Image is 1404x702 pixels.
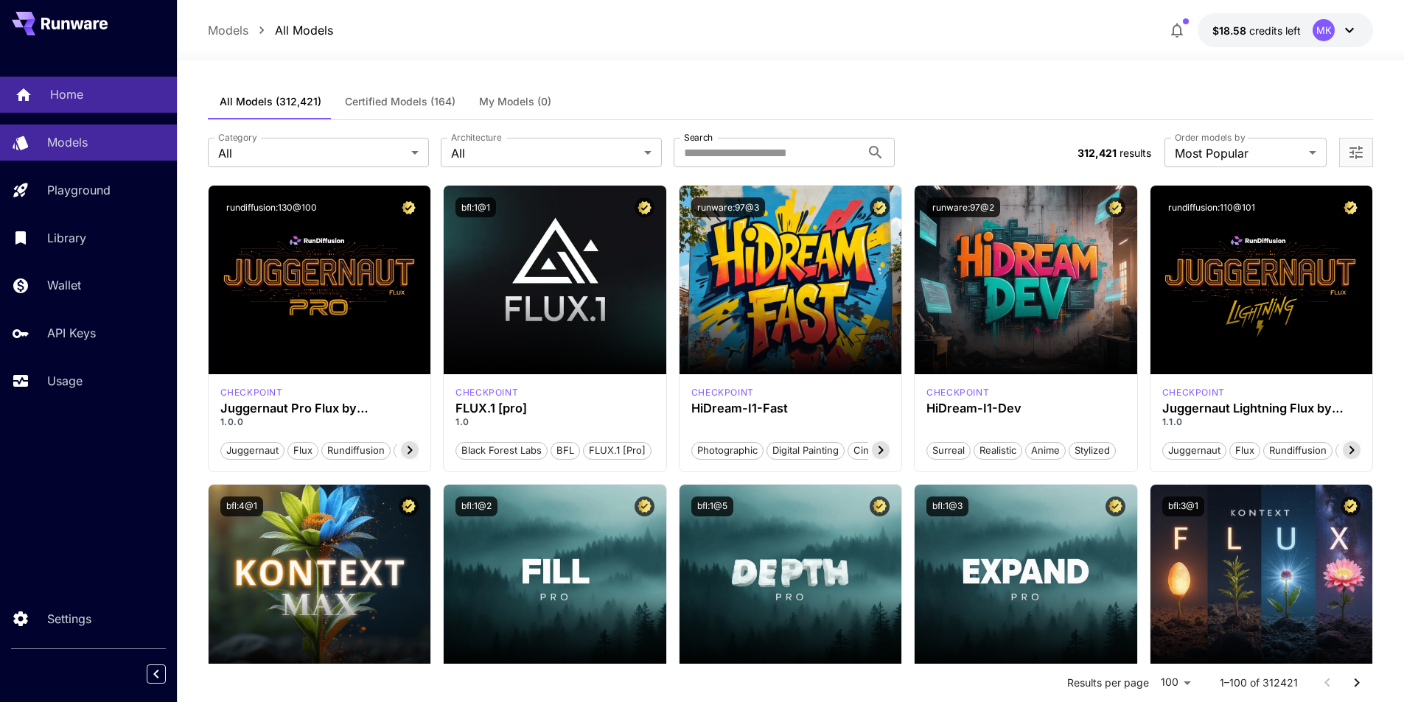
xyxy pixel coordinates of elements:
button: juggernaut [220,440,284,460]
button: rundiffusion [1263,440,1333,460]
nav: breadcrumb [208,21,333,39]
span: Certified Models (164) [345,95,455,108]
button: bfl:1@1 [455,197,496,217]
span: Digital Painting [767,443,844,458]
button: Certified Model – Vetted for best performance and includes a commercial license. [635,197,654,217]
label: Order models by [1175,131,1245,144]
p: Settings [47,610,91,628]
p: 1.0 [455,415,654,429]
label: Architecture [451,131,501,144]
button: flux [1229,440,1260,460]
h3: FLUX.1 [pro] [455,401,654,415]
p: Library [47,229,86,247]
button: Go to next page [1342,668,1372,698]
div: HiDream Dev [926,386,989,399]
button: Stylized [1069,440,1116,460]
button: bfl:1@3 [926,496,968,516]
p: Usage [47,372,83,390]
span: Surreal [927,443,970,458]
span: Cinematic [848,443,904,458]
button: Surreal [926,440,971,460]
button: FLUX.1 [pro] [583,440,652,460]
span: My Models (0) [479,95,551,108]
button: Certified Model – Vetted for best performance and includes a commercial license. [399,496,419,516]
span: rundiffusion [322,443,390,458]
button: rundiffusion [321,440,391,460]
label: Search [684,131,713,144]
button: Certified Model – Vetted for best performance and includes a commercial license. [1341,496,1361,516]
p: 1–100 of 312421 [1220,675,1298,690]
p: Models [47,133,88,151]
button: bfl:4@1 [220,496,263,516]
div: MK [1313,19,1335,41]
p: Playground [47,181,111,199]
p: checkpoint [691,386,754,399]
span: Anime [1026,443,1065,458]
span: All [218,144,405,162]
span: $18.58 [1212,24,1249,37]
p: checkpoint [455,386,518,399]
div: Collapse sidebar [158,661,177,687]
button: Digital Painting [766,440,845,460]
span: credits left [1249,24,1301,37]
button: runware:97@3 [691,197,765,217]
button: Certified Model – Vetted for best performance and includes a commercial license. [870,496,890,516]
span: Realistic [974,443,1021,458]
span: results [1120,147,1151,159]
button: bfl:1@2 [455,496,497,516]
button: Black Forest Labs [455,440,548,460]
p: Wallet [47,276,81,294]
button: bfl:1@5 [691,496,733,516]
p: checkpoint [1162,386,1225,399]
button: runware:97@2 [926,197,1000,217]
span: pro [394,443,420,458]
span: FLUX.1 [pro] [584,443,651,458]
div: 100 [1155,672,1196,693]
div: FLUX.1 D [1162,386,1225,399]
button: rundiffusion:130@100 [220,197,323,217]
span: juggernaut [1163,443,1226,458]
button: Photographic [691,440,764,460]
button: Certified Model – Vetted for best performance and includes a commercial license. [1106,496,1125,516]
span: All [451,144,638,162]
span: BFL [551,443,579,458]
a: All Models [275,21,333,39]
div: FLUX.1 D [220,386,283,399]
h3: HiDream-I1-Fast [691,401,890,415]
h3: HiDream-I1-Dev [926,401,1125,415]
button: Collapse sidebar [147,664,166,684]
button: Certified Model – Vetted for best performance and includes a commercial license. [870,197,890,217]
button: bfl:3@1 [1162,496,1204,516]
span: flux [288,443,318,458]
h3: Juggernaut Lightning Flux by RunDiffusion [1162,401,1361,415]
button: Realistic [974,440,1022,460]
button: Cinematic [848,440,904,460]
span: Black Forest Labs [456,443,547,458]
div: $18.5817 [1212,23,1301,38]
h3: Juggernaut Pro Flux by RunDiffusion [220,401,419,415]
button: Certified Model – Vetted for best performance and includes a commercial license. [1106,197,1125,217]
p: checkpoint [926,386,989,399]
span: 312,421 [1078,147,1117,159]
button: flux [287,440,318,460]
button: BFL [551,440,580,460]
p: 1.1.0 [1162,415,1361,429]
button: juggernaut [1162,440,1226,460]
a: Models [208,21,248,39]
span: Most Popular [1175,144,1303,162]
label: Category [218,131,257,144]
span: Stylized [1069,443,1115,458]
button: Certified Model – Vetted for best performance and includes a commercial license. [1341,197,1361,217]
p: checkpoint [220,386,283,399]
button: rundiffusion:110@101 [1162,197,1261,217]
p: Results per page [1067,675,1149,690]
button: schnell [1335,440,1380,460]
button: pro [394,440,421,460]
